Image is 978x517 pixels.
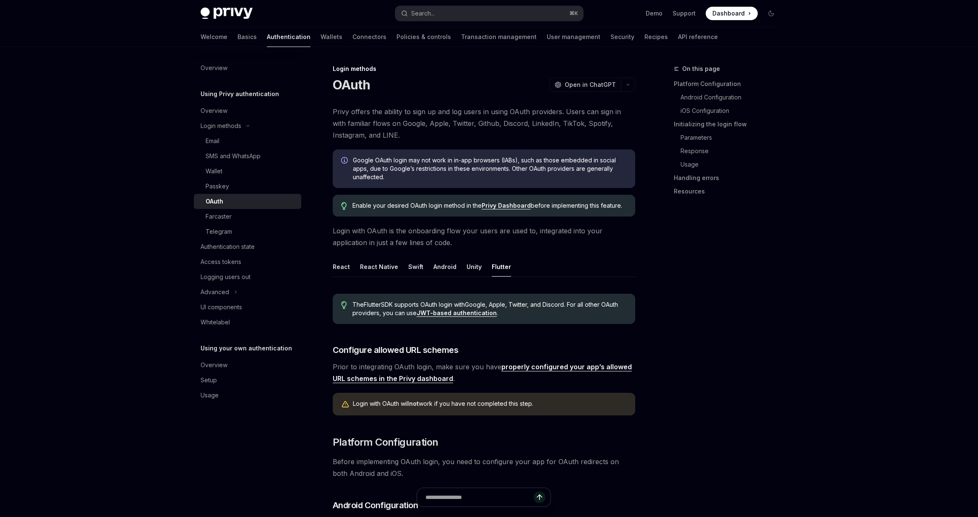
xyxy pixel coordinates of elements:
[321,27,342,47] a: Wallets
[569,10,578,17] span: ⌘ K
[352,27,386,47] a: Connectors
[201,106,227,116] div: Overview
[194,388,301,403] a: Usage
[194,194,301,209] a: OAuth
[267,27,310,47] a: Authentication
[467,257,482,277] button: Unity
[333,65,635,73] div: Login methods
[547,27,600,47] a: User management
[461,27,537,47] a: Transaction management
[201,375,217,385] div: Setup
[201,302,242,312] div: UI components
[681,131,785,144] a: Parameters
[194,315,301,330] a: Whitelabel
[674,171,785,185] a: Handling errors
[194,209,301,224] a: Farcaster
[673,9,696,18] a: Support
[333,257,350,277] button: React
[764,7,778,20] button: Toggle dark mode
[333,106,635,141] span: Privy offers the ability to sign up and log users in using OAuth providers. Users can sign in wit...
[206,227,232,237] div: Telegram
[610,27,634,47] a: Security
[194,373,301,388] a: Setup
[194,179,301,194] a: Passkey
[341,400,349,409] svg: Warning
[360,257,398,277] button: React Native
[206,136,219,146] div: Email
[681,104,785,117] a: iOS Configuration
[206,211,232,222] div: Farcaster
[194,60,301,76] a: Overview
[341,202,347,210] svg: Tip
[646,9,662,18] a: Demo
[411,8,435,18] div: Search...
[409,400,419,407] strong: not
[417,309,497,317] a: JWT-based authentication
[681,158,785,171] a: Usage
[396,27,451,47] a: Policies & controls
[682,64,720,74] span: On this page
[201,287,229,297] div: Advanced
[333,344,459,356] span: Configure allowed URL schemes
[352,300,626,317] span: The Flutter SDK supports OAuth login with Google, Apple, Twitter, and Discord . For all other OAu...
[674,185,785,198] a: Resources
[237,27,257,47] a: Basics
[395,6,583,21] button: Search...⌘K
[201,317,230,327] div: Whitelabel
[534,491,545,503] button: Send message
[201,257,241,267] div: Access tokens
[201,89,279,99] h5: Using Privy authentication
[333,436,438,449] span: Platform Configuration
[194,149,301,164] a: SMS and WhatsApp
[201,8,253,19] img: dark logo
[353,399,627,409] div: Login with OAuth will work if you have not completed this step.
[341,157,349,165] svg: Info
[678,27,718,47] a: API reference
[201,27,227,47] a: Welcome
[674,77,785,91] a: Platform Configuration
[482,202,531,209] a: Privy Dashboard
[194,224,301,239] a: Telegram
[201,390,219,400] div: Usage
[206,181,229,191] div: Passkey
[201,121,241,131] div: Login methods
[433,257,456,277] button: Android
[194,300,301,315] a: UI components
[201,360,227,370] div: Overview
[681,91,785,104] a: Android Configuration
[681,144,785,158] a: Response
[706,7,758,20] a: Dashboard
[549,78,621,92] button: Open in ChatGPT
[194,103,301,118] a: Overview
[194,269,301,285] a: Logging users out
[333,225,635,248] span: Login with OAuth is the onboarding flow your users are used to, integrated into your application ...
[353,156,627,181] span: Google OAuth login may not work in in-app browsers (IABs), such as those embedded in social apps,...
[565,81,616,89] span: Open in ChatGPT
[194,164,301,179] a: Wallet
[644,27,668,47] a: Recipes
[194,254,301,269] a: Access tokens
[333,361,635,384] span: Prior to integrating OAuth login, make sure you have .
[206,166,222,176] div: Wallet
[674,117,785,131] a: Initializing the login flow
[194,358,301,373] a: Overview
[206,196,223,206] div: OAuth
[194,239,301,254] a: Authentication state
[352,201,626,210] span: Enable your desired OAuth login method in the before implementing this feature.
[206,151,261,161] div: SMS and WhatsApp
[201,343,292,353] h5: Using your own authentication
[201,272,250,282] div: Logging users out
[341,301,347,309] svg: Tip
[201,242,255,252] div: Authentication state
[333,77,370,92] h1: OAuth
[201,63,227,73] div: Overview
[492,257,511,277] button: Flutter
[194,133,301,149] a: Email
[333,456,635,479] span: Before implementing OAuth login, you need to configure your app for OAuth redirects on both Andro...
[408,257,423,277] button: Swift
[712,9,745,18] span: Dashboard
